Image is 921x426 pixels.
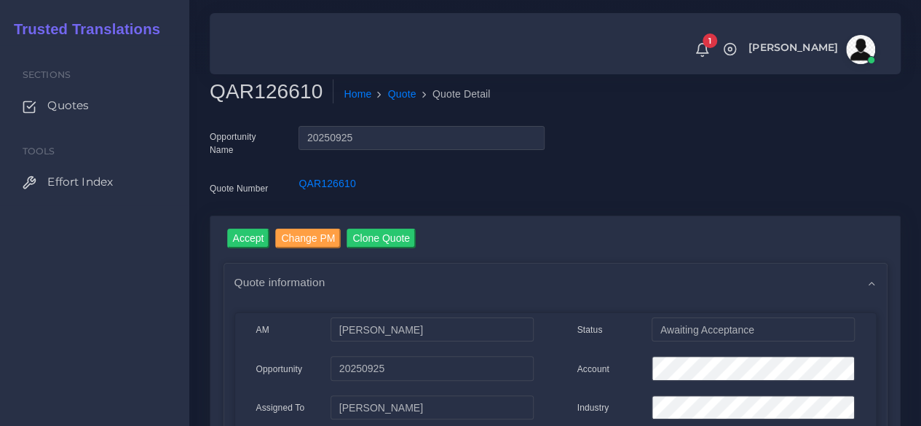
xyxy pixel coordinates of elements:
span: Quotes [47,98,89,114]
span: 1 [703,33,717,48]
input: Change PM [275,229,341,248]
label: Status [577,323,603,336]
label: Opportunity Name [210,130,277,157]
label: Quote Number [210,182,268,195]
label: Assigned To [256,401,305,414]
input: Clone Quote [347,229,416,248]
h2: QAR126610 [210,79,333,104]
li: Quote Detail [416,87,491,102]
h2: Trusted Translations [4,20,160,38]
span: [PERSON_NAME] [748,42,838,52]
a: 1 [689,42,715,58]
a: Trusted Translations [4,17,160,42]
a: Quotes [11,90,178,121]
a: Quote [388,87,416,102]
label: Industry [577,401,609,414]
div: Quote information [224,264,887,301]
a: Effort Index [11,167,178,197]
span: Tools [23,146,55,157]
span: Effort Index [47,174,113,190]
a: [PERSON_NAME]avatar [741,35,880,64]
span: Quote information [234,274,325,291]
label: AM [256,323,269,336]
img: avatar [846,35,875,64]
label: Opportunity [256,363,303,376]
label: Account [577,363,609,376]
a: Home [344,87,371,102]
input: Accept [227,229,270,248]
a: QAR126610 [299,178,355,189]
span: Sections [23,69,71,80]
input: pm [331,395,533,420]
